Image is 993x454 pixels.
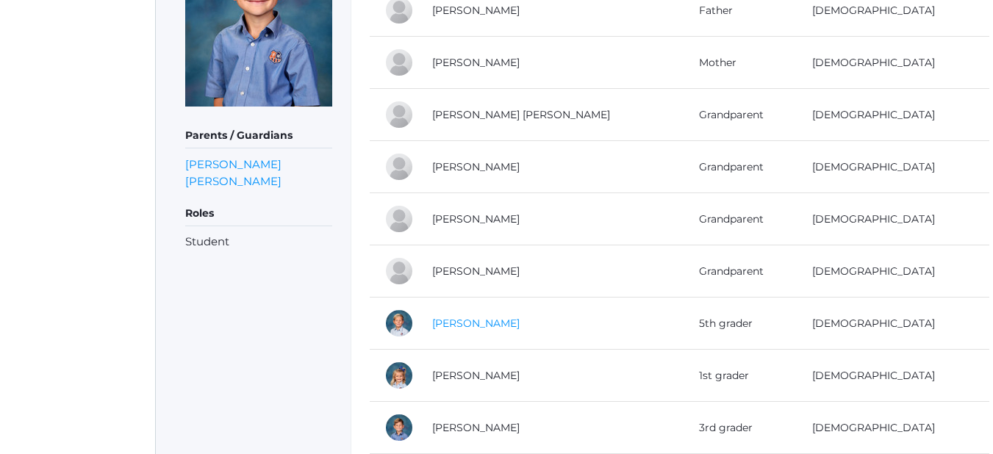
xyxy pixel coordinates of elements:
div: Peter Laubacher [384,309,414,338]
td: [DEMOGRAPHIC_DATA] [797,402,989,454]
td: [DEMOGRAPHIC_DATA] [797,141,989,193]
a: [PERSON_NAME] [432,160,520,173]
a: [PERSON_NAME] [432,369,520,382]
td: [DEMOGRAPHIC_DATA] [797,89,989,141]
td: Grandparent [684,141,797,193]
td: [DEMOGRAPHIC_DATA] [797,245,989,298]
div: Fred Costello [384,204,414,234]
a: [PERSON_NAME] [432,4,520,17]
td: [DEMOGRAPHIC_DATA] [797,193,989,245]
div: Dustin Laubacher [384,413,414,442]
div: John Sr Laubacher [384,100,414,129]
a: [PERSON_NAME] [432,264,520,278]
a: [PERSON_NAME] [432,56,520,69]
a: [PERSON_NAME] [PERSON_NAME] [432,108,610,121]
div: Earline Costello [384,256,414,286]
div: Julie Laubacher [384,152,414,181]
a: [PERSON_NAME] [432,317,520,330]
td: 5th grader [684,298,797,350]
td: 3rd grader [684,402,797,454]
td: 1st grader [684,350,797,402]
a: [PERSON_NAME] [432,212,520,226]
h5: Roles [185,201,332,226]
a: [PERSON_NAME] [432,421,520,434]
td: [DEMOGRAPHIC_DATA] [797,350,989,402]
li: Student [185,234,332,251]
td: [DEMOGRAPHIC_DATA] [797,298,989,350]
h5: Parents / Guardians [185,123,332,148]
div: Shiloh Laubacher [384,361,414,390]
div: Johanna Laubacher [384,48,414,77]
td: [DEMOGRAPHIC_DATA] [797,37,989,89]
td: Grandparent [684,245,797,298]
a: [PERSON_NAME] [185,173,282,190]
td: Grandparent [684,89,797,141]
a: [PERSON_NAME] [185,156,282,173]
td: Grandparent [684,193,797,245]
td: Mother [684,37,797,89]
